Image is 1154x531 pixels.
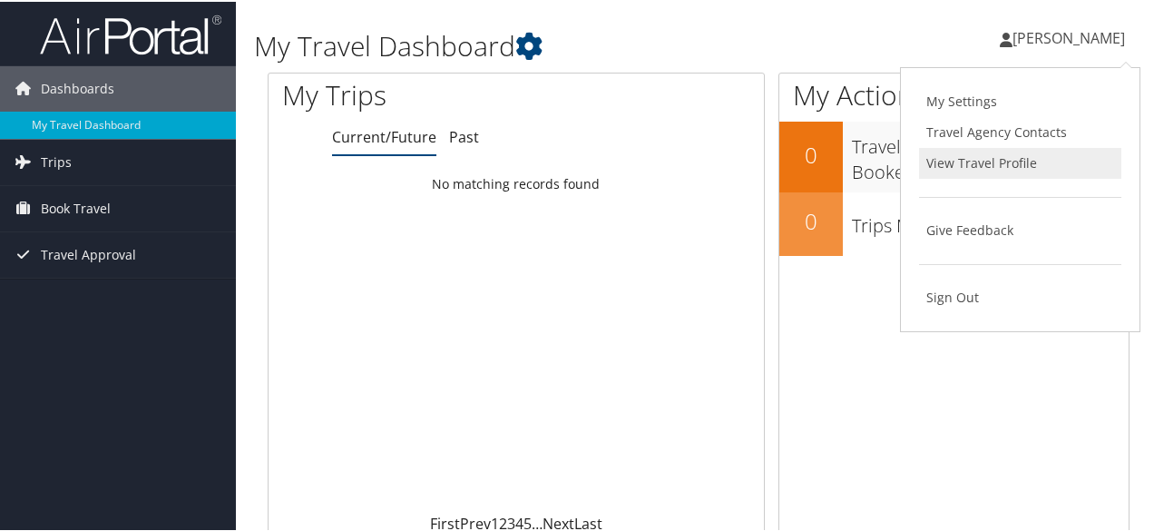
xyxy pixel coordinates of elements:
h1: My Action Items [779,74,1129,113]
h2: 0 [779,138,843,169]
a: Give Feedback [919,213,1121,244]
h1: My Trips [282,74,543,113]
span: Dashboards [41,64,114,110]
span: [PERSON_NAME] [1012,26,1125,46]
h3: Trips Missing Hotels [852,202,1129,237]
a: [PERSON_NAME] [1000,9,1143,64]
a: Travel Agency Contacts [919,115,1121,146]
span: Book Travel [41,184,111,230]
a: Past [449,125,479,145]
h1: My Travel Dashboard [254,25,846,64]
td: No matching records found [269,166,764,199]
h3: Travel Approvals Pending (Advisor Booked) [852,123,1129,183]
a: Sign Out [919,280,1121,311]
a: 0Trips Missing Hotels [779,191,1129,254]
a: My Settings [919,84,1121,115]
img: airportal-logo.png [40,12,221,54]
a: View Travel Profile [919,146,1121,177]
a: Current/Future [332,125,436,145]
a: 0Travel Approvals Pending (Advisor Booked) [779,120,1129,190]
span: Trips [41,138,72,183]
span: Travel Approval [41,231,136,276]
h2: 0 [779,204,843,235]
